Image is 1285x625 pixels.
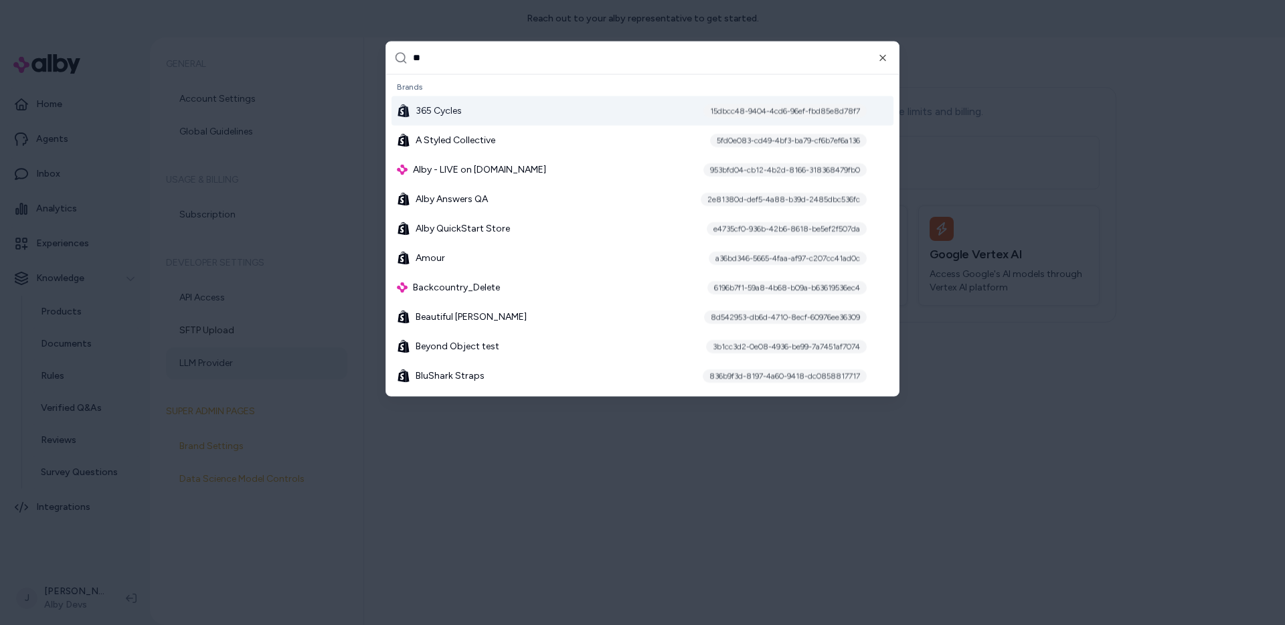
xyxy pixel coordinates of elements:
div: 15dbcc48-9404-4cd6-96ef-fbd85e8d78f7 [703,104,867,117]
div: 8d542953-db6d-4710-8ecf-60976ee36309 [704,310,867,323]
div: 836b9f3d-8197-4a60-9418-dc0858817717 [703,369,867,382]
div: 953bfd04-cb12-4b2d-8166-318368479fb0 [703,163,867,176]
span: Alby - LIVE on [DOMAIN_NAME] [413,163,546,176]
div: 6196b7f1-59a8-4b68-b09a-b63619536ec4 [707,280,867,294]
span: Alby Answers QA [416,192,488,205]
span: Beyond Object test [416,339,499,353]
div: Brands [392,77,893,96]
span: Amour [416,251,445,264]
div: Suggestions [386,74,899,395]
span: 365 Cycles [416,104,462,117]
div: a36bd346-5665-4faa-af97-c207cc41ad0c [709,251,867,264]
img: alby Logo [397,282,408,292]
div: 5fd0e083-cd49-4bf3-ba79-cf6b7ef6a136 [710,133,867,147]
img: alby Logo [397,164,408,175]
span: Beautiful [PERSON_NAME] [416,310,527,323]
div: e4735cf0-936b-42b6-8618-be5ef2f507da [707,221,867,235]
span: Alby QuickStart Store [416,221,510,235]
span: BluShark Straps [416,369,485,382]
div: 2e81380d-def5-4a88-b39d-2485dbc536fc [701,192,867,205]
div: 3b1cc3d2-0e08-4936-be99-7a7451af7074 [706,339,867,353]
span: A Styled Collective [416,133,495,147]
span: Backcountry_Delete [413,280,500,294]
